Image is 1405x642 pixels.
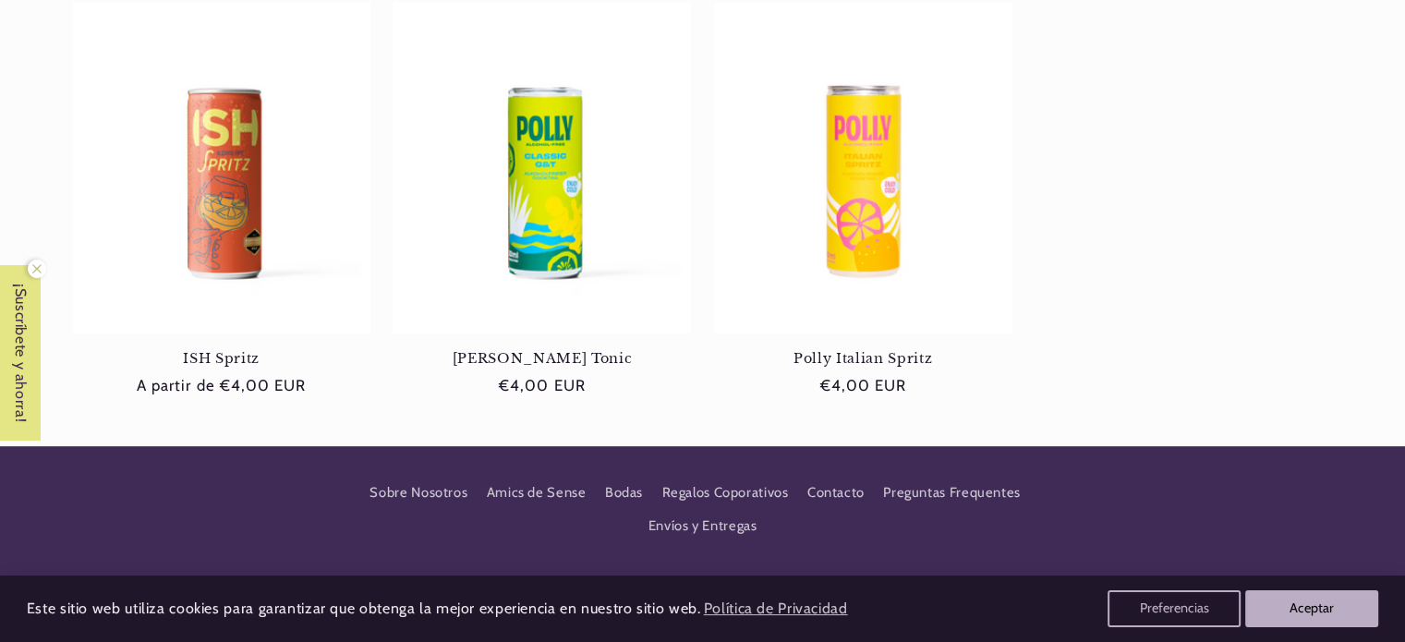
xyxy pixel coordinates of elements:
[1108,590,1241,627] button: Preferencias
[883,476,1021,509] a: Preguntas Frequentes
[605,476,643,509] a: Bodas
[700,593,850,625] a: Política de Privacidad (opens in a new tab)
[2,265,40,441] span: ¡Suscríbete y ahorra!
[487,476,587,509] a: Amics de Sense
[648,510,757,543] a: Envíos y Entregas
[807,476,865,509] a: Contacto
[27,600,701,617] span: Este sitio web utiliza cookies para garantizar que obtenga la mejor experiencia en nuestro sitio ...
[369,481,467,510] a: Sobre Nosotros
[714,350,1012,367] a: Polly Italian Spritz
[1245,590,1378,627] button: Aceptar
[72,350,370,367] a: ISH Spritz
[661,476,788,509] a: Regalos Coporativos
[393,350,691,367] a: [PERSON_NAME] Tonic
